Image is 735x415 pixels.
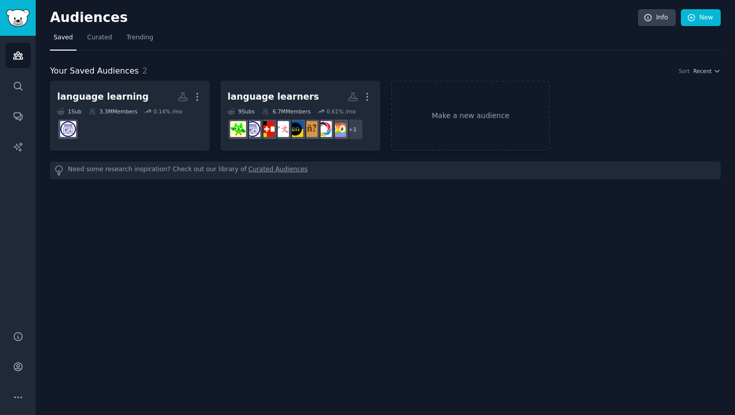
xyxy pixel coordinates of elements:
img: languagelearning [60,121,76,137]
img: languagelearningjerk [230,121,246,137]
div: 1 Sub [57,108,82,115]
div: Need some research inspiration? Check out our library of [50,162,721,179]
span: Curated [87,33,112,42]
span: Recent [693,67,712,75]
img: French [316,121,332,137]
div: 6.7M Members [262,108,310,115]
a: Trending [123,30,157,51]
button: Recent [693,67,721,75]
span: Trending [127,33,153,42]
a: Info [638,9,676,27]
img: German [259,121,275,137]
div: + 1 [342,119,363,140]
img: GummySearch logo [6,9,30,27]
a: Make a new audience [391,81,551,151]
a: Curated [84,30,116,51]
a: New [681,9,721,27]
div: language learners [228,90,319,103]
div: 9 Sub s [228,108,255,115]
div: 3.3M Members [89,108,137,115]
img: Spanish [302,121,317,137]
a: Saved [50,30,77,51]
img: ChineseLanguage [273,121,289,137]
a: language learning1Sub3.3MMembers0.14% /molanguagelearning [50,81,210,151]
span: Your Saved Audiences [50,65,139,78]
img: duolingo [330,121,346,137]
span: Saved [54,33,73,42]
div: Sort [679,67,690,75]
div: 0.14 % /mo [154,108,183,115]
span: 2 [142,66,148,76]
img: EnglishLearning [287,121,303,137]
a: Curated Audiences [249,165,308,176]
div: 0.61 % /mo [327,108,356,115]
div: language learning [57,90,149,103]
a: language learners9Subs6.7MMembers0.61% /mo+1duolingoFrenchSpanishEnglishLearningChineseLanguageGe... [220,81,380,151]
img: languagelearning [244,121,260,137]
h2: Audiences [50,10,638,26]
